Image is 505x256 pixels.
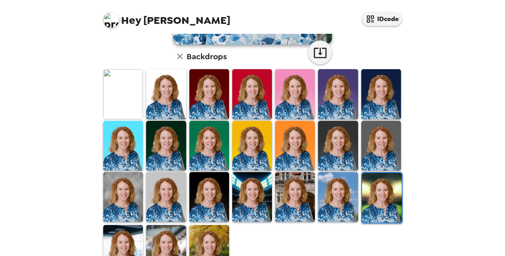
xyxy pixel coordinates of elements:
[103,8,230,26] span: [PERSON_NAME]
[362,12,402,26] button: IDcode
[121,13,141,27] span: Hey
[103,12,119,28] img: profile pic
[187,50,227,63] h6: Backdrops
[103,69,143,119] img: Original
